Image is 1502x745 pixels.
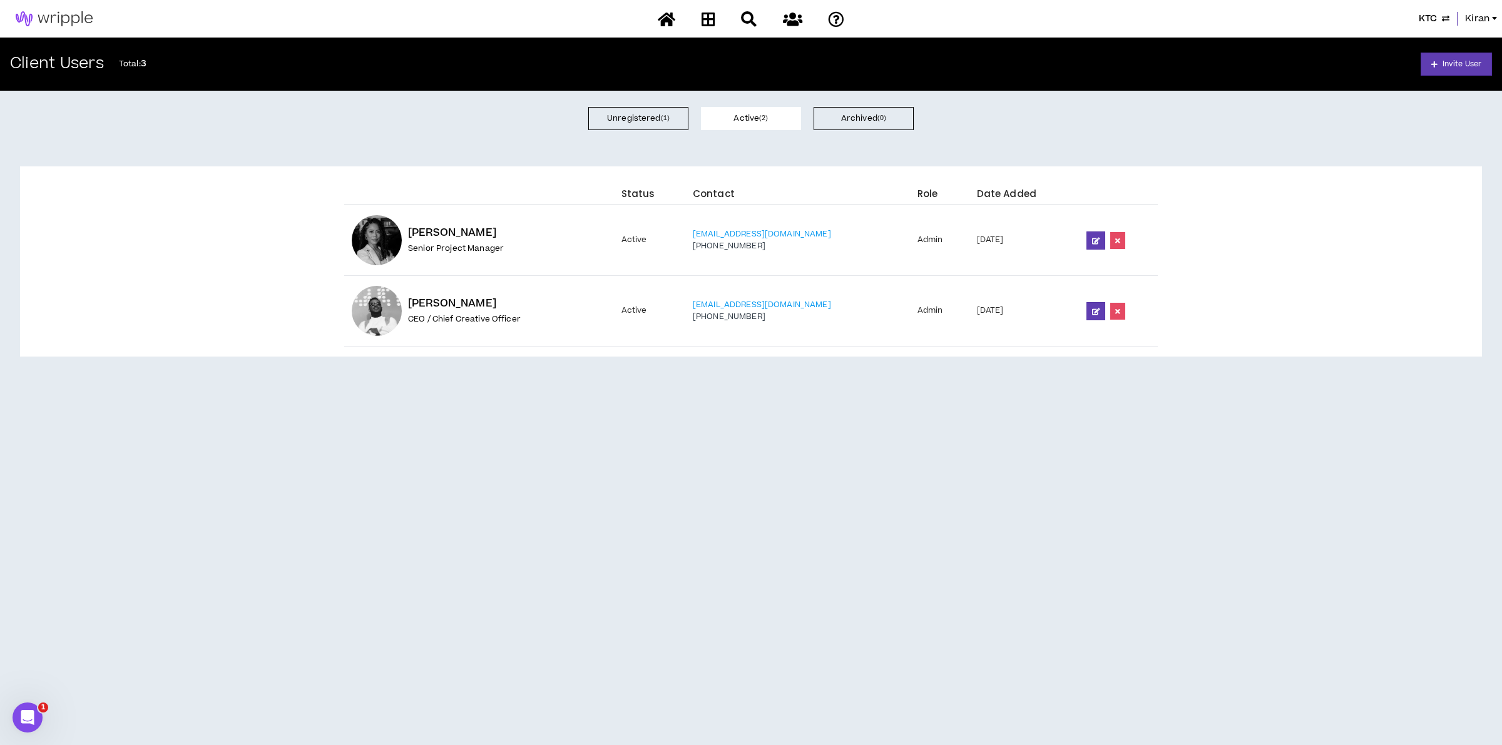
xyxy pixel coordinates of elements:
span: Invite User [1443,58,1481,70]
small: ( 1 ) [661,113,670,124]
span: CEO / Chief Creative Officer [408,313,521,325]
span: 3 [141,57,146,70]
p: Total : [119,57,146,71]
td: Active [614,205,685,276]
h2: Client Users [10,55,104,73]
th: Role [910,176,969,205]
a: [PHONE_NUMBER] [693,240,765,251]
iframe: Intercom live chat [13,702,43,732]
th: Status [614,176,685,205]
td: Admin [910,205,969,276]
button: Active (2) [701,107,801,130]
span: KTC [1419,12,1437,26]
td: Active [614,276,685,347]
div: Kembo T. [352,286,402,336]
span: Kiran [1465,12,1489,26]
a: Invite User [1421,53,1492,76]
small: ( 2 ) [759,113,768,124]
button: Archived (0) [814,107,914,130]
span: Senior Project Manager [408,243,504,254]
button: KTC [1419,12,1449,26]
td: [DATE] [969,205,1079,276]
span: [PERSON_NAME] [408,225,496,240]
th: Date Added [969,176,1079,205]
a: [EMAIL_ADDRESS][DOMAIN_NAME] [693,228,831,240]
td: [DATE] [969,276,1079,347]
a: [PHONE_NUMBER] [693,311,765,322]
th: Contact [685,176,910,205]
small: ( 0 ) [877,113,886,124]
span: 1 [38,702,48,712]
div: Taliah B. [352,215,402,265]
a: [EMAIL_ADDRESS][DOMAIN_NAME] [693,299,831,310]
span: [PERSON_NAME] [408,296,496,311]
td: Admin [910,276,969,347]
button: Unregistered (1) [588,107,688,130]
